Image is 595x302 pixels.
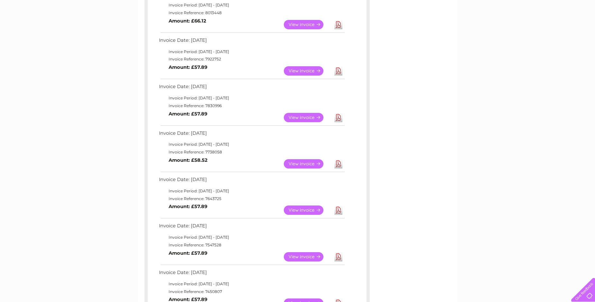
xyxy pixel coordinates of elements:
[284,252,331,261] a: View
[157,175,346,187] td: Invoice Date: [DATE]
[157,129,346,141] td: Invoice Date: [DATE]
[334,252,342,261] a: Download
[146,4,450,31] div: Clear Business is a trading name of Verastar Limited (registered in [GEOGRAPHIC_DATA] No. 3667643...
[284,206,331,215] a: View
[157,241,346,249] td: Invoice Reference: 7547528
[284,113,331,122] a: View
[498,27,512,32] a: Energy
[157,268,346,280] td: Invoice Date: [DATE]
[334,20,342,29] a: Download
[157,195,346,203] td: Invoice Reference: 7643725
[334,66,342,76] a: Download
[539,27,548,32] a: Blog
[157,48,346,56] td: Invoice Period: [DATE] - [DATE]
[157,36,346,48] td: Invoice Date: [DATE]
[157,102,346,110] td: Invoice Reference: 7830996
[157,94,346,102] td: Invoice Period: [DATE] - [DATE]
[157,280,346,288] td: Invoice Period: [DATE] - [DATE]
[169,157,208,163] b: Amount: £58.52
[157,55,346,63] td: Invoice Reference: 7922752
[284,20,331,29] a: View
[157,222,346,233] td: Invoice Date: [DATE]
[334,159,342,169] a: Download
[157,288,346,296] td: Invoice Reference: 7450807
[157,233,346,241] td: Invoice Period: [DATE] - [DATE]
[169,204,207,209] b: Amount: £57.89
[169,250,207,256] b: Amount: £57.89
[474,3,518,11] a: 0333 014 3131
[284,66,331,76] a: View
[157,148,346,156] td: Invoice Reference: 7738058
[574,27,589,32] a: Log out
[157,187,346,195] td: Invoice Period: [DATE] - [DATE]
[157,9,346,17] td: Invoice Reference: 8013448
[169,64,207,70] b: Amount: £57.89
[482,27,494,32] a: Water
[169,18,206,24] b: Amount: £66.12
[157,1,346,9] td: Invoice Period: [DATE] - [DATE]
[334,113,342,122] a: Download
[169,111,207,117] b: Amount: £57.89
[157,82,346,94] td: Invoice Date: [DATE]
[157,141,346,148] td: Invoice Period: [DATE] - [DATE]
[21,17,54,36] img: logo.png
[284,159,331,169] a: View
[552,27,568,32] a: Contact
[334,206,342,215] a: Download
[516,27,535,32] a: Telecoms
